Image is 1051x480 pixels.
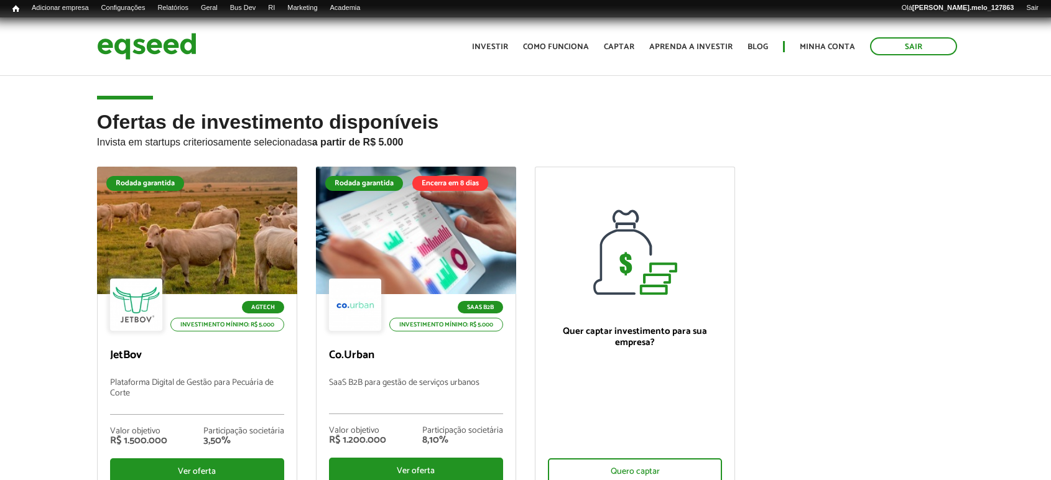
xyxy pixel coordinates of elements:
[748,43,768,51] a: Blog
[1020,3,1045,13] a: Sair
[6,3,25,15] a: Início
[312,137,404,147] strong: a partir de R$ 5.000
[329,435,386,445] div: R$ 1.200.000
[548,326,722,348] p: Quer captar investimento para sua empresa?
[97,30,197,63] img: EqSeed
[649,43,733,51] a: Aprenda a investir
[325,176,403,191] div: Rodada garantida
[458,301,503,313] p: SaaS B2B
[110,349,284,362] p: JetBov
[389,318,503,331] p: Investimento mínimo: R$ 5.000
[912,4,1014,11] strong: [PERSON_NAME].melo_127863
[151,3,194,13] a: Relatórios
[95,3,152,13] a: Configurações
[242,301,284,313] p: Agtech
[110,436,167,446] div: R$ 1.500.000
[110,378,284,415] p: Plataforma Digital de Gestão para Pecuária de Corte
[203,436,284,446] div: 3,50%
[523,43,589,51] a: Como funciona
[422,435,503,445] div: 8,10%
[224,3,262,13] a: Bus Dev
[97,111,954,167] h2: Ofertas de investimento disponíveis
[110,427,167,436] div: Valor objetivo
[800,43,855,51] a: Minha conta
[896,3,1021,13] a: Olá[PERSON_NAME].melo_127863
[329,349,503,362] p: Co.Urban
[106,176,184,191] div: Rodada garantida
[97,133,954,148] p: Invista em startups criteriosamente selecionadas
[281,3,323,13] a: Marketing
[604,43,634,51] a: Captar
[203,427,284,436] div: Participação societária
[329,427,386,435] div: Valor objetivo
[324,3,367,13] a: Academia
[195,3,224,13] a: Geral
[262,3,281,13] a: RI
[25,3,95,13] a: Adicionar empresa
[329,378,503,414] p: SaaS B2B para gestão de serviços urbanos
[870,37,957,55] a: Sair
[12,4,19,13] span: Início
[412,176,488,191] div: Encerra em 8 dias
[170,318,284,331] p: Investimento mínimo: R$ 5.000
[472,43,508,51] a: Investir
[422,427,503,435] div: Participação societária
